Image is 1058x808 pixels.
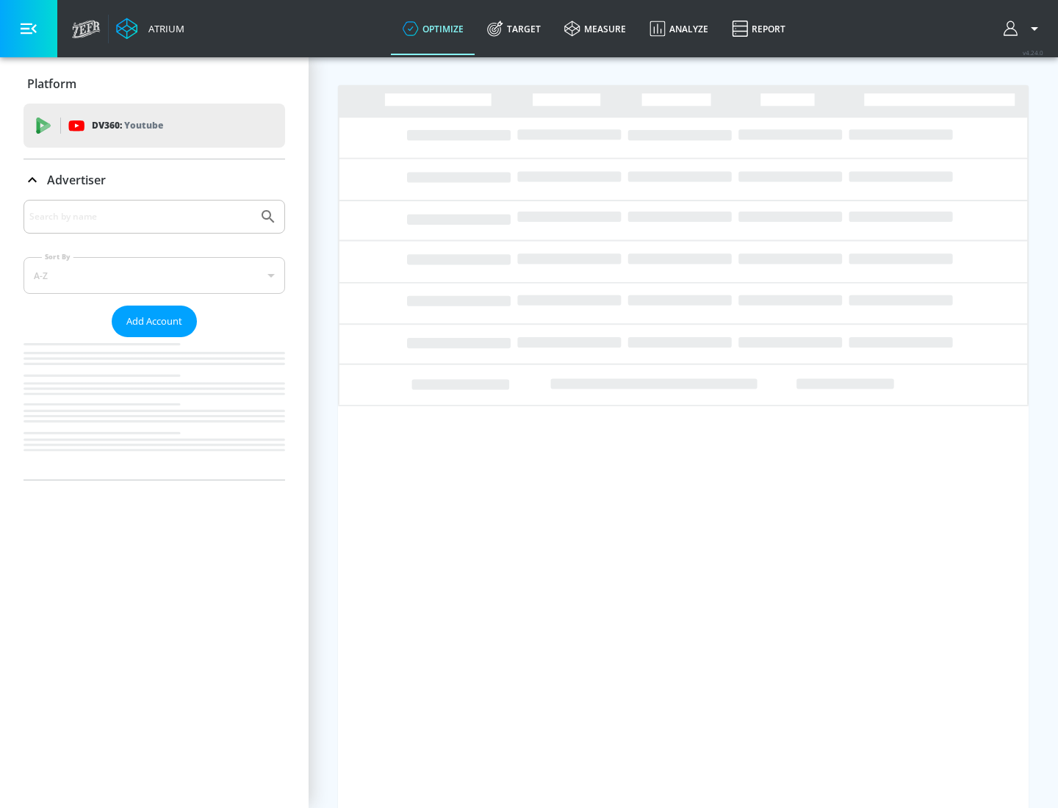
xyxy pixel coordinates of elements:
div: Advertiser [24,159,285,201]
nav: list of Advertiser [24,337,285,480]
p: Youtube [124,118,163,133]
button: Add Account [112,306,197,337]
div: A-Z [24,257,285,294]
label: Sort By [42,252,73,261]
a: Target [475,2,553,55]
a: optimize [391,2,475,55]
span: v 4.24.0 [1023,48,1043,57]
div: DV360: Youtube [24,104,285,148]
p: DV360: [92,118,163,134]
a: measure [553,2,638,55]
p: Platform [27,76,76,92]
div: Advertiser [24,200,285,480]
a: Report [720,2,797,55]
a: Atrium [116,18,184,40]
input: Search by name [29,207,252,226]
div: Platform [24,63,285,104]
p: Advertiser [47,172,106,188]
a: Analyze [638,2,720,55]
span: Add Account [126,313,182,330]
div: Atrium [143,22,184,35]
